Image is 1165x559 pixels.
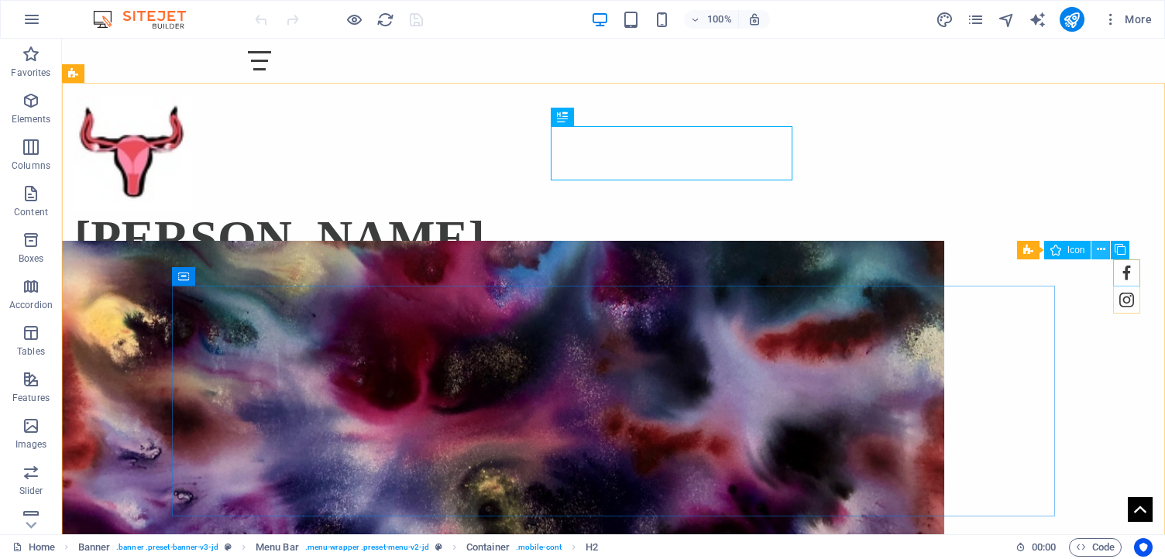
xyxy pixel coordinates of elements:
h6: 100% [707,10,732,29]
span: : [1043,541,1045,553]
p: Content [14,206,48,218]
span: Click to select. Double-click to edit [586,538,598,557]
p: Boxes [19,252,44,265]
button: text_generator [1029,10,1047,29]
button: reload [376,10,394,29]
button: Click here to leave preview mode and continue editing [345,10,363,29]
p: Favorites [11,67,50,79]
i: Navigator [998,11,1016,29]
span: More [1103,12,1152,27]
button: navigator [998,10,1016,29]
button: 100% [684,10,739,29]
i: Pages (Ctrl+Alt+S) [967,11,985,29]
span: 00 00 [1032,538,1056,557]
p: Columns [12,159,50,172]
span: Click to select. Double-click to edit [466,538,510,557]
span: Icon [1067,245,1085,255]
h6: Session time [1016,538,1057,557]
button: Code [1069,538,1122,557]
span: Click to select. Double-click to edit [78,538,111,557]
p: Slider [19,485,43,497]
p: Tables [17,345,45,358]
p: Images [15,438,47,451]
span: Code [1076,538,1115,557]
span: Click to select. Double-click to edit [256,538,299,557]
span: . menu-wrapper .preset-menu-v2-jd [305,538,429,557]
p: Accordion [9,299,53,311]
button: More [1097,7,1158,32]
i: This element is a customizable preset [225,543,232,551]
i: Design (Ctrl+Alt+Y) [936,11,954,29]
button: pages [967,10,985,29]
i: Reload page [376,11,394,29]
button: publish [1060,7,1084,32]
i: On resize automatically adjust zoom level to fit chosen device. [747,12,761,26]
button: Usercentrics [1134,538,1153,557]
p: Elements [12,113,51,125]
nav: breadcrumb [78,538,599,557]
i: This element is a customizable preset [435,543,442,551]
span: . mobile-cont [516,538,562,557]
p: Features [12,392,50,404]
i: Publish [1063,11,1081,29]
i: AI Writer [1029,11,1046,29]
img: Editor Logo [89,10,205,29]
a: Click to cancel selection. Double-click to open Pages [12,538,55,557]
span: . banner .preset-banner-v3-jd [116,538,218,557]
button: design [936,10,954,29]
